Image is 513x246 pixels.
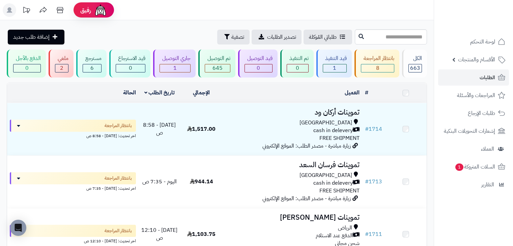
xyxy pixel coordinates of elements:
[80,6,91,14] span: رفيق
[262,142,351,150] span: زيارة مباشرة - مصدر الطلب: الموقع الإلكتروني
[457,91,495,100] span: المراجعات والأسئلة
[458,55,495,64] span: الأقسام والمنتجات
[333,64,336,72] span: 1
[55,64,68,72] div: 2
[90,64,94,72] span: 6
[365,89,368,97] a: #
[438,159,509,175] a: السلات المتروكة1
[25,64,29,72] span: 0
[468,109,495,118] span: طلبات الإرجاع
[225,214,359,221] h3: تموينات [PERSON_NAME]
[455,163,463,171] span: 1
[237,50,279,78] a: قيد التوصيل 0
[309,33,337,41] span: طلباتي المُوكلة
[160,55,191,62] div: جاري التوصيل
[83,55,102,62] div: مسترجع
[187,230,216,238] span: 1,103.75
[60,64,63,72] span: 2
[141,226,177,242] span: [DATE] - 12:10 ص
[361,55,394,62] div: بانتظار المراجعة
[108,50,152,78] a: قيد الاسترجاع 0
[231,33,244,41] span: تصفية
[10,220,26,236] div: Open Intercom Messenger
[123,89,136,97] a: الحالة
[205,64,230,72] div: 645
[105,227,132,234] span: بانتظار المراجعة
[225,161,359,169] h3: تموينات فرسان السعد
[438,141,509,157] a: العملاء
[225,109,359,116] h3: تموينات أركان ود
[365,230,382,238] a: #1711
[144,89,175,97] a: تاريخ الطلب
[353,50,401,78] a: بانتظار المراجعة 8
[313,179,353,187] span: cash in delevery
[245,64,272,72] div: 0
[152,50,197,78] a: جاري التوصيل 1
[13,33,50,41] span: إضافة طلب جديد
[319,187,360,195] span: FREE SHIPMENT
[470,37,495,47] span: لوحة التحكم
[287,55,309,62] div: تم التنفيذ
[10,184,136,191] div: اخر تحديث: [DATE] - 7:35 ص
[401,50,428,78] a: الكل663
[438,87,509,103] a: المراجعات والأسئلة
[205,55,230,62] div: تم التوصيل
[173,64,177,72] span: 1
[252,30,302,44] a: تصدير الطلبات
[160,64,190,72] div: 1
[10,237,136,244] div: اخر تحديث: [DATE] - 12:10 ص
[365,178,382,186] a: #1713
[300,119,352,127] span: [GEOGRAPHIC_DATA]
[10,132,136,139] div: اخر تحديث: [DATE] - 8:58 ص
[245,55,273,62] div: قيد التوصيل
[5,50,47,78] a: الدفع بالآجل 0
[257,64,260,72] span: 0
[438,123,509,139] a: إشعارات التحويلات البنكية
[365,230,369,238] span: #
[345,89,360,97] a: العميل
[313,127,353,134] span: cash in delevery
[94,3,107,17] img: ai-face.png
[444,126,495,136] span: إشعارات التحويلات البنكية
[18,3,35,19] a: تحديثات المنصة
[190,178,213,186] span: 944.14
[75,50,108,78] a: مسترجع 6
[338,224,352,232] span: الرياض
[480,73,495,82] span: الطلبات
[408,55,422,62] div: الكل
[47,50,75,78] a: ملغي 2
[315,50,353,78] a: قيد التنفيذ 1
[13,64,40,72] div: 0
[467,17,507,31] img: logo-2.png
[187,125,216,133] span: 1,517.00
[319,134,360,142] span: FREE SHIPMENT
[212,64,223,72] span: 645
[116,55,146,62] div: قيد الاسترجاع
[481,144,494,154] span: العملاء
[8,30,64,44] a: إضافة طلب جديد
[365,125,382,133] a: #1714
[83,64,101,72] div: 6
[105,122,132,129] span: بانتظار المراجعة
[323,64,347,72] div: 1
[116,64,145,72] div: 0
[438,69,509,86] a: الطلبات
[55,55,68,62] div: ملغي
[438,34,509,50] a: لوحة التحكم
[197,50,237,78] a: تم التوصيل 645
[376,64,379,72] span: 8
[323,55,347,62] div: قيد التنفيذ
[13,55,41,62] div: الدفع بالآجل
[262,194,351,203] span: زيارة مباشرة - مصدر الطلب: الموقع الإلكتروني
[481,180,494,189] span: التقارير
[279,50,315,78] a: تم التنفيذ 0
[438,105,509,121] a: طلبات الإرجاع
[300,172,352,179] span: [GEOGRAPHIC_DATA]
[105,175,132,182] span: بانتظار المراجعة
[455,162,495,172] span: السلات المتروكة
[129,64,132,72] span: 0
[143,121,176,137] span: [DATE] - 8:58 ص
[365,125,369,133] span: #
[410,64,420,72] span: 663
[217,30,250,44] button: تصفية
